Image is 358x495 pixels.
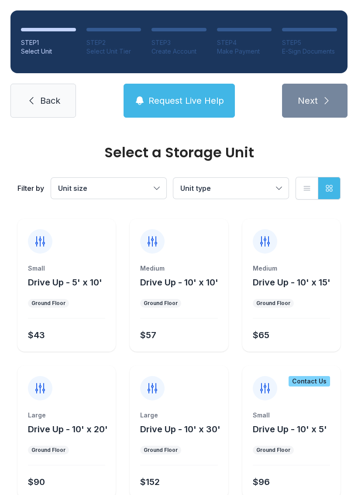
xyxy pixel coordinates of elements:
[253,423,327,435] button: Drive Up - 10' x 5'
[17,146,341,159] div: Select a Storage Unit
[253,411,330,420] div: Small
[28,264,105,273] div: Small
[28,423,108,435] button: Drive Up - 10' x 20'
[140,411,217,420] div: Large
[256,300,290,307] div: Ground Floor
[140,276,218,288] button: Drive Up - 10' x 10'
[28,476,45,488] div: $90
[253,424,327,434] span: Drive Up - 10' x 5'
[58,184,87,193] span: Unit size
[21,47,76,56] div: Select Unit
[253,276,330,288] button: Drive Up - 10' x 15'
[282,38,337,47] div: STEP 5
[21,38,76,47] div: STEP 1
[253,476,270,488] div: $96
[173,178,289,199] button: Unit type
[253,277,330,288] span: Drive Up - 10' x 15'
[28,277,102,288] span: Drive Up - 5' x 10'
[217,47,272,56] div: Make Payment
[253,264,330,273] div: Medium
[144,300,178,307] div: Ground Floor
[217,38,272,47] div: STEP 4
[180,184,211,193] span: Unit type
[86,38,141,47] div: STEP 2
[28,276,102,288] button: Drive Up - 5' x 10'
[140,423,220,435] button: Drive Up - 10' x 30'
[140,329,156,341] div: $57
[140,277,218,288] span: Drive Up - 10' x 10'
[140,264,217,273] div: Medium
[140,476,160,488] div: $152
[31,447,65,454] div: Ground Floor
[28,424,108,434] span: Drive Up - 10' x 20'
[148,95,224,107] span: Request Live Help
[28,411,105,420] div: Large
[140,424,220,434] span: Drive Up - 10' x 30'
[151,47,207,56] div: Create Account
[151,38,207,47] div: STEP 3
[298,95,318,107] span: Next
[86,47,141,56] div: Select Unit Tier
[282,47,337,56] div: E-Sign Documents
[289,376,330,387] div: Contact Us
[31,300,65,307] div: Ground Floor
[51,178,166,199] button: Unit size
[144,447,178,454] div: Ground Floor
[256,447,290,454] div: Ground Floor
[28,329,45,341] div: $43
[17,183,44,193] div: Filter by
[40,95,60,107] span: Back
[253,329,269,341] div: $65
